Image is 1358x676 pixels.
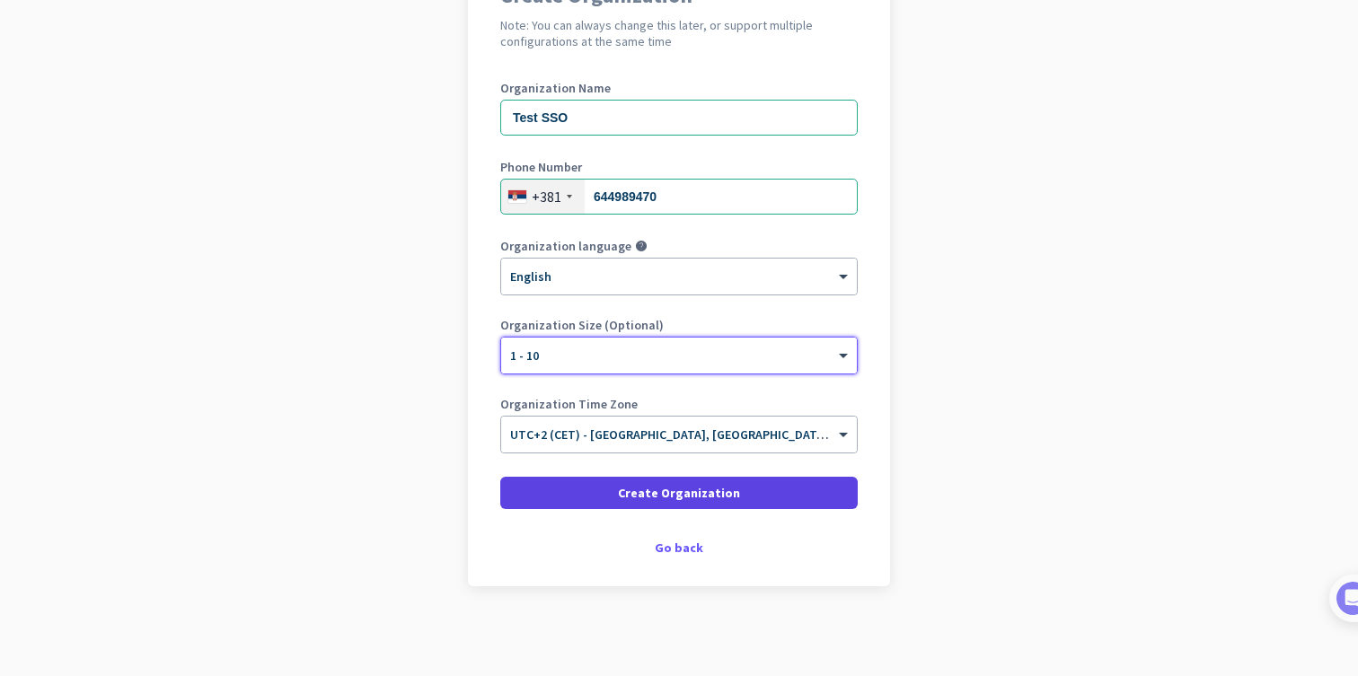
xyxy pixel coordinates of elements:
[500,82,858,94] label: Organization Name
[500,541,858,554] div: Go back
[500,100,858,136] input: What is the name of your organization?
[500,477,858,509] button: Create Organization
[635,240,648,252] i: help
[500,17,858,49] h2: Note: You can always change this later, or support multiple configurations at the same time
[618,484,740,502] span: Create Organization
[532,188,561,206] div: +381
[500,319,858,331] label: Organization Size (Optional)
[500,179,858,215] input: 10 234567
[500,161,858,173] label: Phone Number
[500,240,631,252] label: Organization language
[500,398,858,410] label: Organization Time Zone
